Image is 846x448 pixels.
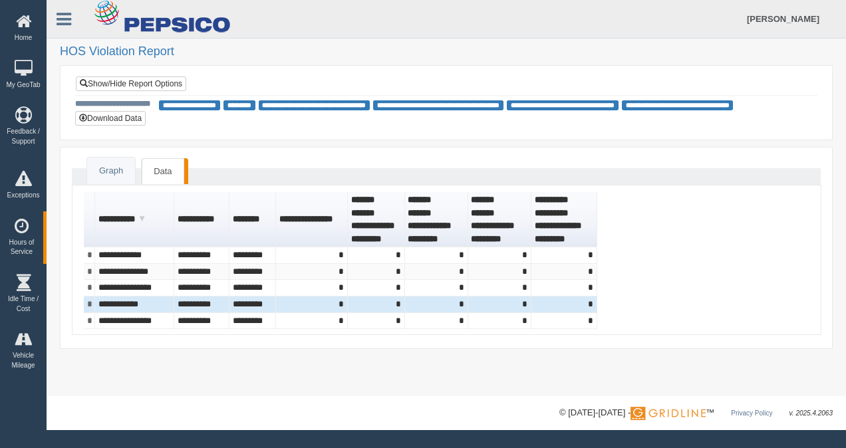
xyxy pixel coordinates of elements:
[142,158,184,185] a: Data
[731,409,772,417] a: Privacy Policy
[75,111,146,126] button: Download Data
[405,192,468,247] th: Sort column
[468,192,531,247] th: Sort column
[348,192,405,247] th: Sort column
[76,76,186,91] a: Show/Hide Report Options
[789,409,833,417] span: v. 2025.4.2063
[229,192,276,247] th: Sort column
[174,192,229,247] th: Sort column
[95,192,174,247] th: Sort column
[631,407,706,420] img: Gridline
[559,406,833,420] div: © [DATE]-[DATE] - ™
[87,158,135,185] a: Graph
[531,192,597,247] th: Sort column
[276,192,348,247] th: Sort column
